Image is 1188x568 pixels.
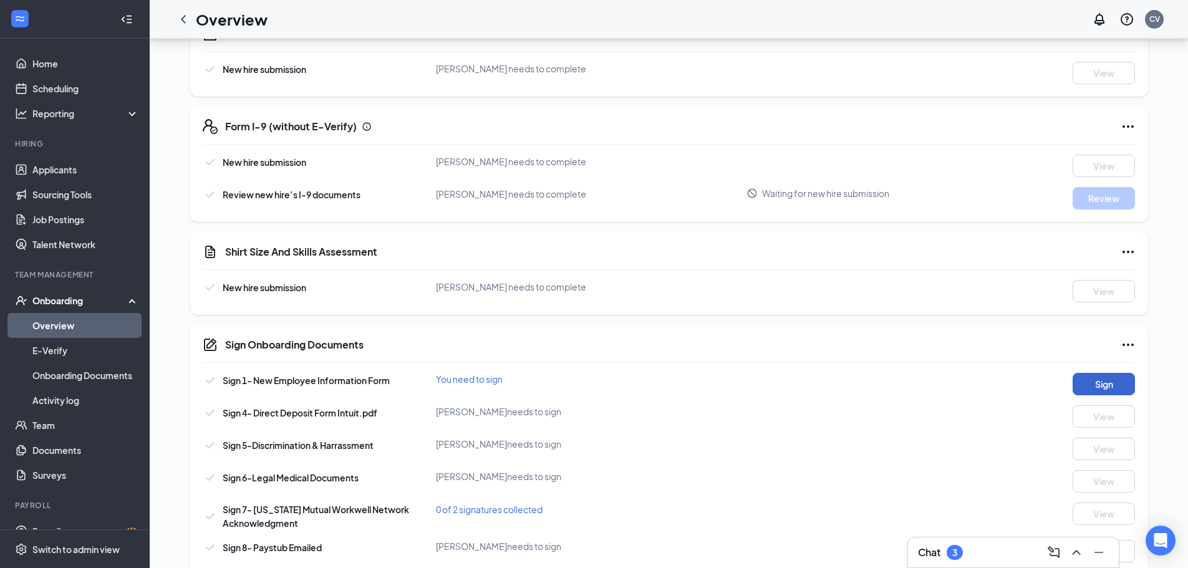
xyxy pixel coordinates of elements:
svg: Checkmark [203,187,218,202]
svg: Checkmark [203,438,218,453]
a: Scheduling [32,76,139,101]
svg: CompanyDocumentIcon [203,337,218,352]
svg: Checkmark [203,62,218,77]
button: View [1073,62,1135,84]
svg: ChevronLeft [176,12,191,27]
span: Review new hire’s I-9 documents [223,189,360,200]
svg: Notifications [1092,12,1107,27]
span: Sign 5-Discrimination & Harrassment [223,440,374,451]
div: Switch to admin view [32,543,120,556]
span: New hire submission [223,156,306,168]
a: Team [32,413,139,438]
span: [PERSON_NAME] needs to complete [436,188,586,200]
svg: Ellipses [1121,337,1136,352]
div: [PERSON_NAME] needs to sign [436,438,747,450]
div: [PERSON_NAME] needs to sign [436,470,747,483]
button: ComposeMessage [1044,542,1064,562]
button: Minimize [1089,542,1109,562]
button: Sign [1073,373,1135,395]
svg: Checkmark [203,405,218,420]
svg: Settings [15,543,27,556]
svg: ChevronUp [1069,545,1084,560]
svg: Checkmark [203,470,218,485]
a: Home [32,51,139,76]
svg: CustomFormIcon [203,244,218,259]
span: Sign 4- Direct Deposit Form Intuit.pdf [223,407,377,418]
a: Documents [32,438,139,463]
span: [PERSON_NAME] needs to complete [436,281,586,292]
span: 0 of 2 signatures collected [436,504,543,515]
h1: Overview [196,9,268,30]
div: You need to sign [436,373,747,385]
div: [PERSON_NAME] needs to sign [436,540,747,552]
span: New hire submission [223,64,306,75]
button: Review [1073,187,1135,209]
a: E-Verify [32,338,139,363]
a: Activity log [32,388,139,413]
svg: UserCheck [15,294,27,307]
span: Sign 7- [US_STATE] Mutual Workwell Network Acknowledgment [223,504,409,529]
a: PayrollCrown [32,519,139,544]
div: Team Management [15,269,137,280]
svg: Checkmark [203,155,218,170]
div: Open Intercom Messenger [1146,526,1176,556]
a: Overview [32,313,139,338]
span: [PERSON_NAME] needs to complete [436,156,586,167]
svg: Checkmark [203,280,218,295]
div: CV [1149,14,1160,24]
svg: Collapse [120,13,133,26]
button: View [1073,438,1135,460]
svg: WorkstreamLogo [14,12,26,25]
a: Onboarding Documents [32,363,139,388]
span: Sign 1- New Employee Information Form [223,375,390,386]
span: [PERSON_NAME] needs to complete [436,63,586,74]
div: Payroll [15,500,137,511]
svg: Analysis [15,107,27,120]
a: Applicants [32,157,139,182]
button: View [1073,155,1135,177]
span: New hire submission [223,282,306,293]
svg: ComposeMessage [1046,545,1061,560]
a: Surveys [32,463,139,488]
svg: Minimize [1091,545,1106,560]
h5: Shirt Size And Skills Assessment [225,245,377,259]
svg: Ellipses [1121,119,1136,134]
h5: Form I-9 (without E-Verify) [225,120,357,133]
svg: FormI9EVerifyIcon [203,119,218,134]
svg: Checkmark [203,373,218,388]
h5: Sign Onboarding Documents [225,338,364,352]
span: Waiting for new hire submission [762,187,889,200]
button: View [1073,280,1135,302]
button: View [1073,470,1135,493]
svg: Ellipses [1121,244,1136,259]
button: View [1073,405,1135,428]
span: Sign 8- Paystub Emailed [223,542,322,553]
div: Hiring [15,138,137,149]
svg: QuestionInfo [1119,12,1134,27]
a: Job Postings [32,207,139,232]
a: Sourcing Tools [32,182,139,207]
svg: Info [362,122,372,132]
h3: Chat [918,546,940,559]
div: 3 [952,547,957,558]
div: Reporting [32,107,140,120]
div: [PERSON_NAME] needs to sign [436,405,747,418]
a: Talent Network [32,232,139,257]
div: Onboarding [32,294,128,307]
span: Sign 6-Legal Medical Documents [223,472,359,483]
svg: Checkmark [203,540,218,555]
svg: Blocked [746,188,758,199]
button: ChevronUp [1066,542,1086,562]
svg: Checkmark [203,509,218,524]
button: View [1073,503,1135,525]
